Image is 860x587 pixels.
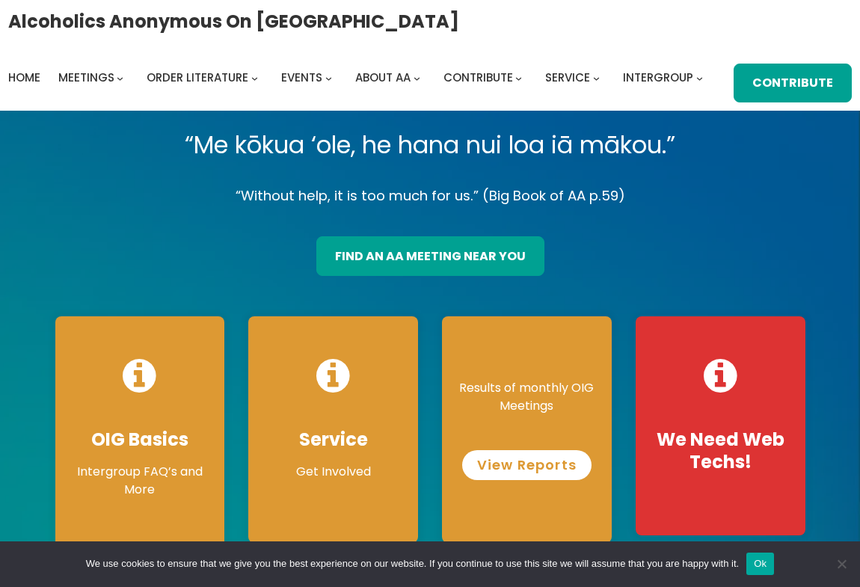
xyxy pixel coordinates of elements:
[696,74,703,81] button: Intergroup submenu
[746,553,774,575] button: Ok
[8,5,459,37] a: Alcoholics Anonymous on [GEOGRAPHIC_DATA]
[70,463,210,499] p: Intergroup FAQ’s and More
[70,428,210,451] h4: OIG Basics
[651,428,790,473] h4: We Need Web Techs!
[545,67,590,88] a: Service
[58,67,114,88] a: Meetings
[263,428,403,451] h4: Service
[457,379,597,415] p: Results of monthly OIG Meetings
[834,556,849,571] span: No
[281,70,322,85] span: Events
[355,70,411,85] span: About AA
[623,70,693,85] span: Intergroup
[462,450,592,480] a: View Reports
[117,74,123,81] button: Meetings submenu
[43,184,817,208] p: “Without help, it is too much for us.” (Big Book of AA p.59)
[414,74,420,81] button: About AA submenu
[147,70,248,85] span: Order Literature
[251,74,258,81] button: Order Literature submenu
[8,67,40,88] a: Home
[325,74,332,81] button: Events submenu
[443,70,513,85] span: Contribute
[8,70,40,85] span: Home
[281,67,322,88] a: Events
[515,74,522,81] button: Contribute submenu
[734,64,852,102] a: Contribute
[593,74,600,81] button: Service submenu
[263,463,403,481] p: Get Involved
[545,70,590,85] span: Service
[8,67,708,88] nav: Intergroup
[355,67,411,88] a: About AA
[43,124,817,166] p: “Me kōkua ‘ole, he hana nui loa iā mākou.”
[58,70,114,85] span: Meetings
[316,236,544,275] a: find an aa meeting near you
[443,67,513,88] a: Contribute
[86,556,739,571] span: We use cookies to ensure that we give you the best experience on our website. If you continue to ...
[623,67,693,88] a: Intergroup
